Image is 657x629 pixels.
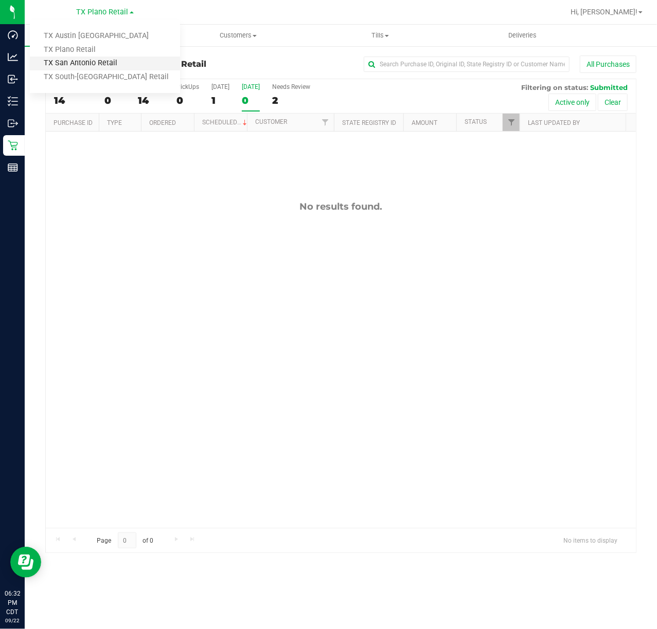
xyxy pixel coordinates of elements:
[202,119,249,126] a: Scheduled
[168,31,309,40] span: Customers
[176,83,199,90] div: PickUps
[10,547,41,578] iframe: Resource center
[211,95,229,106] div: 1
[465,118,487,125] a: Status
[590,83,628,91] span: Submitted
[8,74,18,84] inline-svg: Inbound
[77,8,129,16] span: TX Plano Retail
[211,83,229,90] div: [DATE]
[521,83,588,91] span: Filtering on status:
[104,95,126,106] div: 0
[54,119,93,126] a: Purchase ID
[8,140,18,151] inline-svg: Retail
[25,25,167,46] a: Purchases
[5,589,20,617] p: 06:32 PM CDT
[167,25,310,46] a: Customers
[364,57,570,72] input: Search Purchase ID, Original ID, State Registry ID or Customer Name...
[242,83,260,90] div: [DATE]
[310,31,451,40] span: Tills
[30,29,180,43] a: TX Austin [GEOGRAPHIC_DATA]
[412,119,438,126] a: Amount
[452,25,594,46] a: Deliveries
[555,532,626,548] span: No items to display
[8,162,18,173] inline-svg: Reports
[528,119,580,126] a: Last Updated By
[88,532,162,548] span: Page of 0
[150,119,176,126] a: Ordered
[138,95,164,106] div: 14
[494,31,551,40] span: Deliveries
[30,43,180,57] a: TX Plano Retail
[309,25,452,46] a: Tills
[255,118,287,125] a: Customer
[25,31,167,40] span: Purchases
[342,119,396,126] a: State Registry ID
[272,95,310,106] div: 2
[46,201,636,212] div: No results found.
[176,95,199,106] div: 0
[8,52,18,62] inline-svg: Analytics
[8,118,18,128] inline-svg: Outbound
[580,55,636,73] button: All Purchases
[107,119,122,126] a: Type
[317,114,334,131] a: Filter
[242,95,260,106] div: 0
[8,96,18,106] inline-svg: Inventory
[503,114,520,131] a: Filter
[598,94,628,111] button: Clear
[272,83,310,90] div: Needs Review
[54,95,92,106] div: 14
[5,617,20,624] p: 09/22
[8,30,18,40] inline-svg: Dashboard
[30,57,180,70] a: TX San Antonio Retail
[571,8,637,16] span: Hi, [PERSON_NAME]!
[30,70,180,84] a: TX South-[GEOGRAPHIC_DATA] Retail
[548,94,596,111] button: Active only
